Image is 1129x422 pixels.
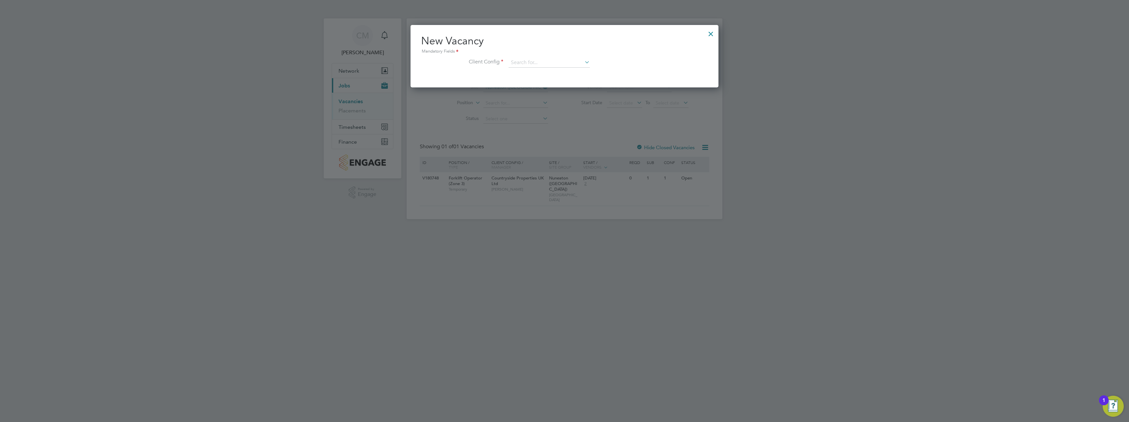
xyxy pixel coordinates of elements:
[421,48,708,55] div: Mandatory Fields
[421,59,503,65] label: Client Config
[1102,400,1105,409] div: 1
[509,58,590,68] input: Search for...
[421,34,708,55] h2: New Vacancy
[1103,396,1124,417] button: Open Resource Center, 1 new notification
